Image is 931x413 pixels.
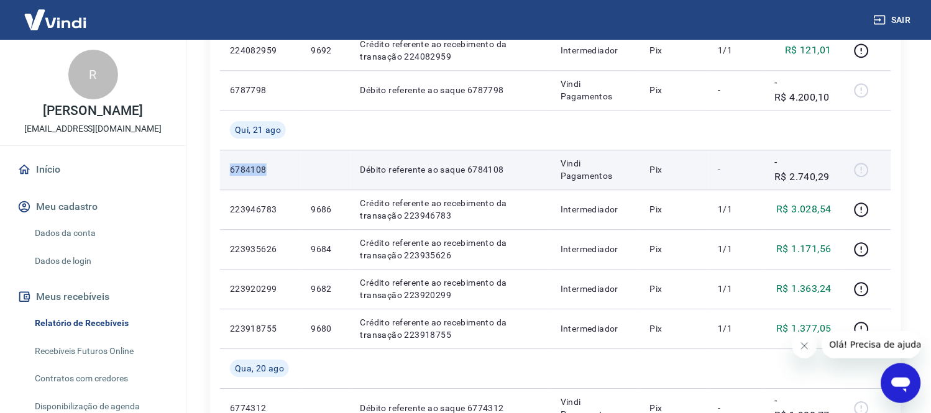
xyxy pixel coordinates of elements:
[777,202,832,217] p: R$ 3.028,54
[7,9,104,19] span: Olá! Precisa de ajuda?
[15,156,171,183] a: Início
[650,44,699,57] p: Pix
[230,163,291,176] p: 6784108
[777,242,832,256] p: R$ 1.171,56
[777,281,832,296] p: R$ 1.363,24
[235,362,284,374] span: Qua, 20 ago
[230,44,291,57] p: 224082959
[718,203,755,216] p: 1/1
[24,122,162,135] p: [EMAIL_ADDRESS][DOMAIN_NAME]
[230,84,291,96] p: 6787798
[15,193,171,220] button: Meu cadastro
[561,203,630,216] p: Intermediador
[15,283,171,311] button: Meus recebíveis
[360,316,541,341] p: Crédito referente ao recebimento da transação 223918755
[68,50,118,99] div: R
[718,283,755,295] p: 1/1
[360,276,541,301] p: Crédito referente ao recebimento da transação 223920299
[561,283,630,295] p: Intermediador
[360,197,541,222] p: Crédito referente ao recebimento da transação 223946783
[360,84,541,96] p: Débito referente ao saque 6787798
[871,9,916,32] button: Sair
[650,203,699,216] p: Pix
[792,334,817,358] iframe: Fechar mensagem
[235,124,281,136] span: Qui, 21 ago
[777,321,832,336] p: R$ 1.377,05
[822,331,921,358] iframe: Mensagem da empresa
[881,363,921,403] iframe: Botão para abrir a janela de mensagens
[30,338,171,364] a: Recebíveis Futuros Online
[650,84,699,96] p: Pix
[230,203,291,216] p: 223946783
[718,163,755,176] p: -
[650,283,699,295] p: Pix
[718,243,755,255] p: 1/1
[15,1,96,39] img: Vindi
[230,243,291,255] p: 223935626
[360,163,541,176] p: Débito referente ao saque 6784108
[30,366,171,391] a: Contratos com credores
[561,44,630,57] p: Intermediador
[311,203,340,216] p: 9686
[718,322,755,335] p: 1/1
[311,322,340,335] p: 9680
[311,243,340,255] p: 9684
[230,283,291,295] p: 223920299
[786,43,832,58] p: R$ 121,01
[360,237,541,261] p: Crédito referente ao recebimento da transação 223935626
[561,322,630,335] p: Intermediador
[718,44,755,57] p: 1/1
[650,322,699,335] p: Pix
[561,157,630,182] p: Vindi Pagamentos
[311,44,340,57] p: 9692
[718,84,755,96] p: -
[775,155,832,184] p: -R$ 2.740,29
[775,75,832,105] p: -R$ 4.200,10
[360,38,541,63] p: Crédito referente ao recebimento da transação 224082959
[30,220,171,246] a: Dados da conta
[311,283,340,295] p: 9682
[650,243,699,255] p: Pix
[561,243,630,255] p: Intermediador
[561,78,630,102] p: Vindi Pagamentos
[30,311,171,336] a: Relatório de Recebíveis
[43,104,142,117] p: [PERSON_NAME]
[650,163,699,176] p: Pix
[230,322,291,335] p: 223918755
[30,248,171,274] a: Dados de login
